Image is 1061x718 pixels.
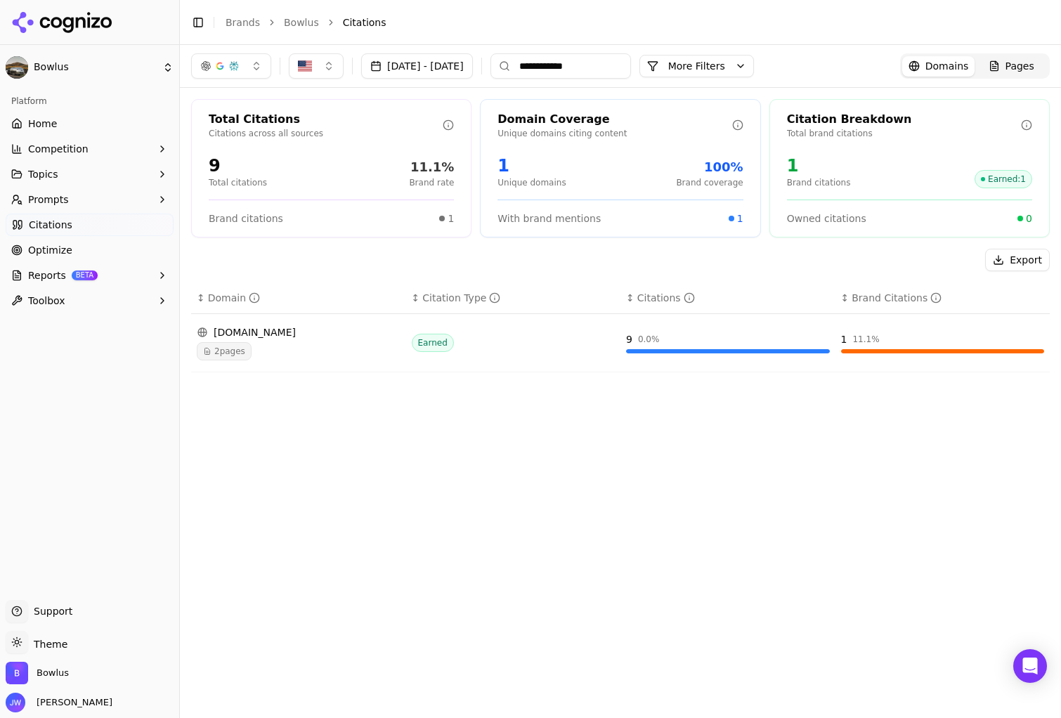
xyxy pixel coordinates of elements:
img: United States [298,59,312,73]
div: Data table [191,282,1050,372]
div: [DOMAIN_NAME] [197,325,401,339]
p: Brand rate [409,177,454,188]
div: Platform [6,90,174,112]
div: 9 [626,332,632,346]
span: Citations [29,218,72,232]
div: Total Citations [209,111,443,128]
span: Brand citations [209,211,283,226]
div: 9 [209,155,267,177]
span: 1 [448,211,454,226]
button: Export [985,249,1050,271]
span: Bowlus [37,667,69,679]
th: domain [191,282,406,314]
div: Domain [208,291,260,305]
button: Prompts [6,188,174,211]
span: Home [28,117,57,131]
span: Owned citations [787,211,866,226]
button: [DATE] - [DATE] [361,53,473,79]
span: Earned : 1 [975,170,1032,188]
a: Home [6,112,174,135]
p: Total brand citations [787,128,1021,139]
button: More Filters [639,55,754,77]
span: Citations [343,15,386,30]
button: ReportsBETA [6,264,174,287]
span: Support [28,604,72,618]
button: Open organization switcher [6,662,69,684]
div: Citation Type [422,291,500,305]
a: Brands [226,17,260,28]
button: Competition [6,138,174,160]
span: Pages [1005,59,1034,73]
span: Competition [28,142,89,156]
span: Toolbox [28,294,65,308]
span: Theme [28,639,67,650]
p: Brand citations [787,177,851,188]
span: With brand mentions [497,211,601,226]
p: Unique domains [497,177,566,188]
nav: breadcrumb [226,15,1022,30]
div: ↕Brand Citations [841,291,1045,305]
button: Open user button [6,693,112,712]
button: Topics [6,163,174,185]
div: 11.1 % [852,334,879,345]
div: Open Intercom Messenger [1013,649,1047,683]
span: Prompts [28,192,69,207]
span: 2 pages [197,342,252,360]
div: 11.1% [409,157,454,177]
span: Topics [28,167,58,181]
span: Domains [925,59,969,73]
div: Citation Breakdown [787,111,1021,128]
div: Brand Citations [852,291,942,305]
a: Bowlus [284,15,319,30]
div: 1 [497,155,566,177]
button: Toolbox [6,289,174,312]
span: Reports [28,268,66,282]
div: Citations [637,291,695,305]
span: [PERSON_NAME] [31,696,112,709]
th: citationTypes [406,282,621,314]
p: Unique domains citing content [497,128,731,139]
img: Bowlus [6,56,28,79]
span: Bowlus [34,61,157,74]
div: 0.0 % [638,334,660,345]
p: Brand coverage [676,177,743,188]
p: Total citations [209,177,267,188]
div: ↕Domain [197,291,401,305]
div: 1 [841,332,847,346]
span: Earned [412,334,454,352]
div: Domain Coverage [497,111,731,128]
th: brandCitationCount [835,282,1050,314]
span: BETA [72,270,98,280]
div: ↕Citations [626,291,830,305]
div: ↕Citation Type [412,291,616,305]
a: Optimize [6,239,174,261]
img: Bowlus [6,662,28,684]
span: Optimize [28,243,72,257]
th: totalCitationCount [620,282,835,314]
div: 1 [787,155,851,177]
div: 100% [676,157,743,177]
span: 0 [1026,211,1032,226]
p: Citations across all sources [209,128,443,139]
span: 1 [737,211,743,226]
img: Jonathan Wahl [6,693,25,712]
a: Citations [6,214,174,236]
